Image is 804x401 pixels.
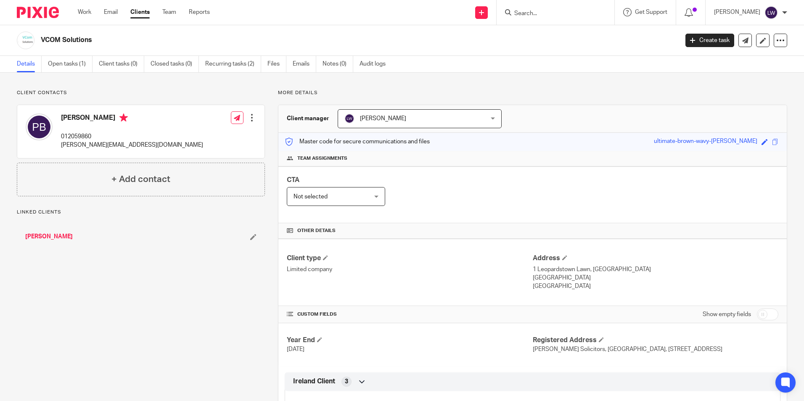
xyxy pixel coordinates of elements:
h4: CUSTOM FIELDS [287,311,532,318]
img: svg%3E [344,113,354,124]
a: Open tasks (1) [48,56,93,72]
label: Show empty fields [703,310,751,319]
span: 3 [345,377,348,386]
span: Team assignments [297,155,347,162]
a: Clients [130,8,150,16]
i: Primary [119,113,128,122]
a: Create task [685,34,734,47]
h4: Client type [287,254,532,263]
a: [PERSON_NAME] [25,232,73,241]
p: [GEOGRAPHIC_DATA] [533,282,778,290]
p: Master code for secure communications and files [285,137,430,146]
p: [PERSON_NAME][EMAIL_ADDRESS][DOMAIN_NAME] [61,141,203,149]
img: svg%3E [26,113,53,140]
p: Linked clients [17,209,265,216]
p: [PERSON_NAME] [714,8,760,16]
p: [GEOGRAPHIC_DATA] [533,274,778,282]
a: Client tasks (0) [99,56,144,72]
a: Files [267,56,286,72]
a: Recurring tasks (2) [205,56,261,72]
span: [DATE] [287,346,304,352]
a: Closed tasks (0) [151,56,199,72]
span: Ireland Client [293,377,335,386]
p: 1 Leopardstown Lawn, [GEOGRAPHIC_DATA] [533,265,778,274]
a: Email [104,8,118,16]
p: 012059860 [61,132,203,141]
p: Client contacts [17,90,265,96]
span: Other details [297,227,336,234]
img: svg%3E [764,6,778,19]
img: Pixie [17,7,59,18]
a: Reports [189,8,210,16]
span: Get Support [635,9,667,15]
h4: Address [533,254,778,263]
a: Emails [293,56,316,72]
a: Work [78,8,91,16]
input: Search [513,10,589,18]
p: More details [278,90,787,96]
h2: VCOM Solutions [41,36,546,45]
div: ultimate-brown-wavy-[PERSON_NAME] [654,137,757,147]
a: Audit logs [360,56,392,72]
a: Notes (0) [323,56,353,72]
a: Team [162,8,176,16]
a: Details [17,56,42,72]
img: logo.png [17,32,34,49]
h4: Year End [287,336,532,345]
h3: Client manager [287,114,329,123]
span: [PERSON_NAME] Solicitors, [GEOGRAPHIC_DATA], [STREET_ADDRESS] [533,346,722,352]
p: Limited company [287,265,532,274]
span: [PERSON_NAME] [360,116,406,121]
h4: Registered Address [533,336,778,345]
span: Not selected [294,194,328,200]
h4: + Add contact [111,173,170,186]
span: CTA [287,177,299,183]
h4: [PERSON_NAME] [61,113,203,124]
